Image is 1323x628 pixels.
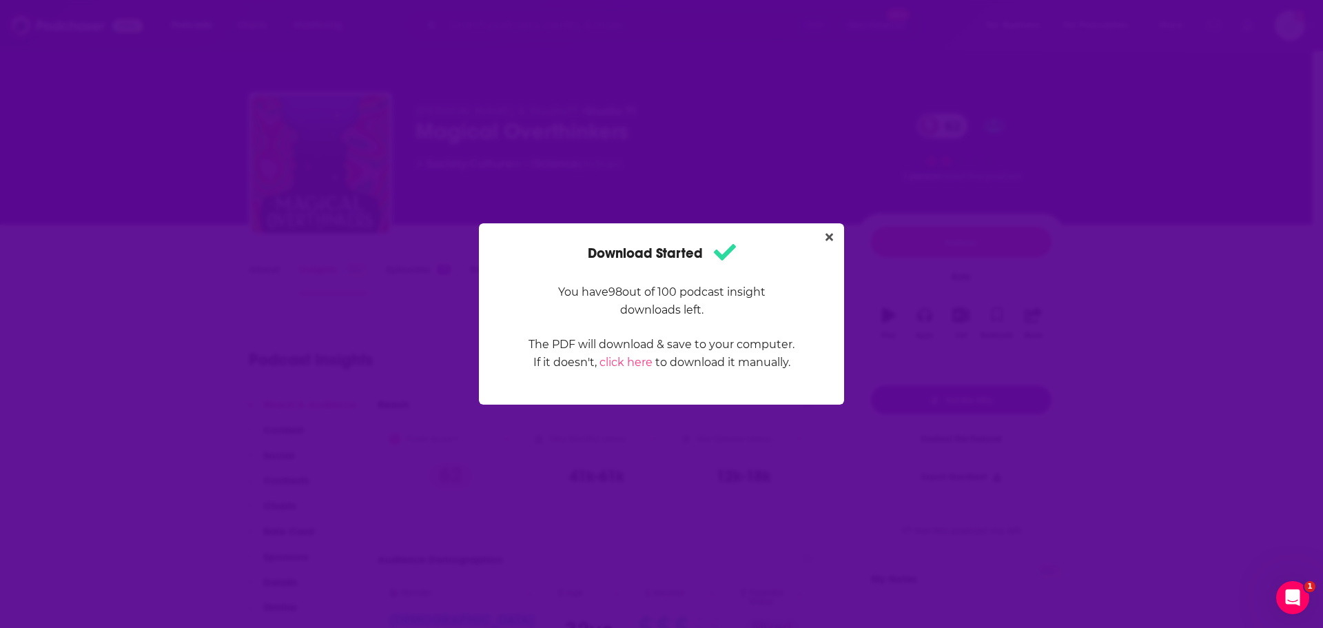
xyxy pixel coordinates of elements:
span: 1 [1304,581,1315,592]
h1: Download Started [588,240,736,267]
iframe: Intercom live chat [1276,581,1309,614]
p: You have 98 out of 100 podcast insight downloads left. [528,283,795,319]
p: The PDF will download & save to your computer. If it doesn't, to download it manually. [528,336,795,372]
button: Close [820,229,839,246]
a: click here [599,356,653,369]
